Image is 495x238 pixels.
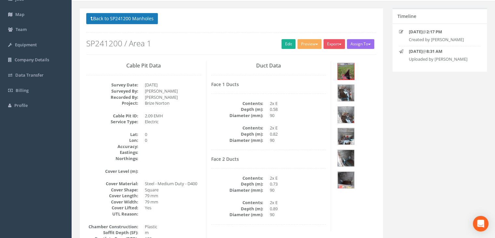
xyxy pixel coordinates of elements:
[270,112,326,119] dd: 90
[15,57,49,63] span: Company Details
[211,63,326,69] h3: Duct Data
[270,131,326,137] dd: 0.82
[145,230,201,236] dd: m
[86,156,138,162] dt: Northings:
[86,205,138,211] dt: Cover Lifted:
[409,37,475,43] p: Created by [PERSON_NAME]
[145,224,201,230] dd: Plastic
[86,13,158,24] button: Back to SP241200 Manholes
[86,63,201,69] h3: Cable Pit Data
[397,14,416,19] h5: Timeline
[211,125,263,131] dt: Contents:
[145,119,201,125] dd: Electric
[211,100,263,107] dt: Contents:
[338,63,354,80] img: f46386f6-56d7-48ed-b5f4-4b66630574a7_e8a10b13-0e0c-c54b-d495-8eb9c43db4a0_thumb.jpg
[145,100,201,106] dd: Brize Norton
[323,39,345,49] button: Export
[211,131,263,137] dt: Depth (m):
[297,39,322,49] button: Preview
[145,187,201,193] dd: Square
[86,187,138,193] dt: Cover Shape:
[409,48,475,54] p: @
[211,106,263,112] dt: Depth (m):
[409,29,475,35] p: @
[145,205,201,211] dd: Yes
[86,199,138,205] dt: Cover Width:
[409,48,422,54] strong: [DATE]
[211,181,263,187] dt: Depth (m):
[211,82,326,87] h4: Face 1 Ducts
[145,199,201,205] dd: 79 mm
[145,181,201,187] dd: Steel - Medium Duty - D400
[145,82,201,88] dd: [DATE]
[270,100,326,107] dd: 2x E
[282,39,296,49] a: Edit
[86,224,138,230] dt: Chamber Construction:
[16,87,29,93] span: Billing
[145,193,201,199] dd: 79 mm
[86,131,138,138] dt: Lat:
[270,137,326,143] dd: 90
[270,106,326,112] dd: 0.58
[15,72,44,78] span: Data Transfer
[338,172,354,188] img: f46386f6-56d7-48ed-b5f4-4b66630574a7_81a6c2ba-d81f-36e4-96b8-9d815a4c1e98_thumb.jpg
[211,187,263,193] dt: Diameter (mm):
[211,206,263,212] dt: Depth (m):
[86,39,376,48] h2: SP241200 / Area 1
[338,85,354,101] img: f46386f6-56d7-48ed-b5f4-4b66630574a7_10830108-1fe6-216c-2207-3194ba822f93_thumb.jpg
[14,102,28,108] span: Profile
[16,26,27,32] span: Team
[270,125,326,131] dd: 2x E
[211,137,263,143] dt: Diameter (mm):
[86,143,138,150] dt: Accuracy:
[86,100,138,106] dt: Project:
[270,175,326,181] dd: 2x E
[86,137,138,143] dt: Lon:
[86,181,138,187] dt: Cover Material:
[211,212,263,218] dt: Diameter (mm):
[86,230,138,236] dt: Soffit Depth (SF):
[145,137,201,143] dd: 0
[409,29,422,35] strong: [DATE]
[15,42,37,48] span: Equipment
[211,112,263,119] dt: Diameter (mm):
[270,206,326,212] dd: 0.89
[86,82,138,88] dt: Survey Date:
[145,113,201,119] dd: 2.09 EMH
[426,29,442,35] strong: 2:17 PM
[86,94,138,100] dt: Recorded By:
[270,187,326,193] dd: 90
[86,149,138,156] dt: Eastings:
[338,107,354,123] img: f46386f6-56d7-48ed-b5f4-4b66630574a7_2aafbcd0-b6f2-10d2-7475-dd85014bbd1f_thumb.jpg
[86,88,138,94] dt: Surveyed By:
[338,128,354,144] img: f46386f6-56d7-48ed-b5f4-4b66630574a7_b09f2045-102a-0d62-8d4e-f80fde5dfb65_thumb.jpg
[409,56,475,62] p: Uploaded by [PERSON_NAME]
[86,168,138,174] dt: Cover Level (m):
[86,119,138,125] dt: Service Type:
[211,156,326,161] h4: Face 2 Ducts
[338,150,354,166] img: f46386f6-56d7-48ed-b5f4-4b66630574a7_abd49b64-81ca-1ea5-a08a-ebbf7dec16c1_thumb.jpg
[473,216,488,231] div: Open Intercom Messenger
[270,200,326,206] dd: 2x E
[426,48,442,54] strong: 8:31 AM
[86,193,138,199] dt: Cover Length:
[15,11,24,17] span: Map
[145,94,201,100] dd: [PERSON_NAME]
[347,39,374,49] button: Assign To
[270,181,326,187] dd: 0.73
[270,212,326,218] dd: 90
[211,175,263,181] dt: Contents:
[211,200,263,206] dt: Contents:
[145,88,201,94] dd: [PERSON_NAME]
[86,113,138,119] dt: Cable Pit ID:
[86,211,138,217] dt: UTL Reason:
[145,131,201,138] dd: 0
